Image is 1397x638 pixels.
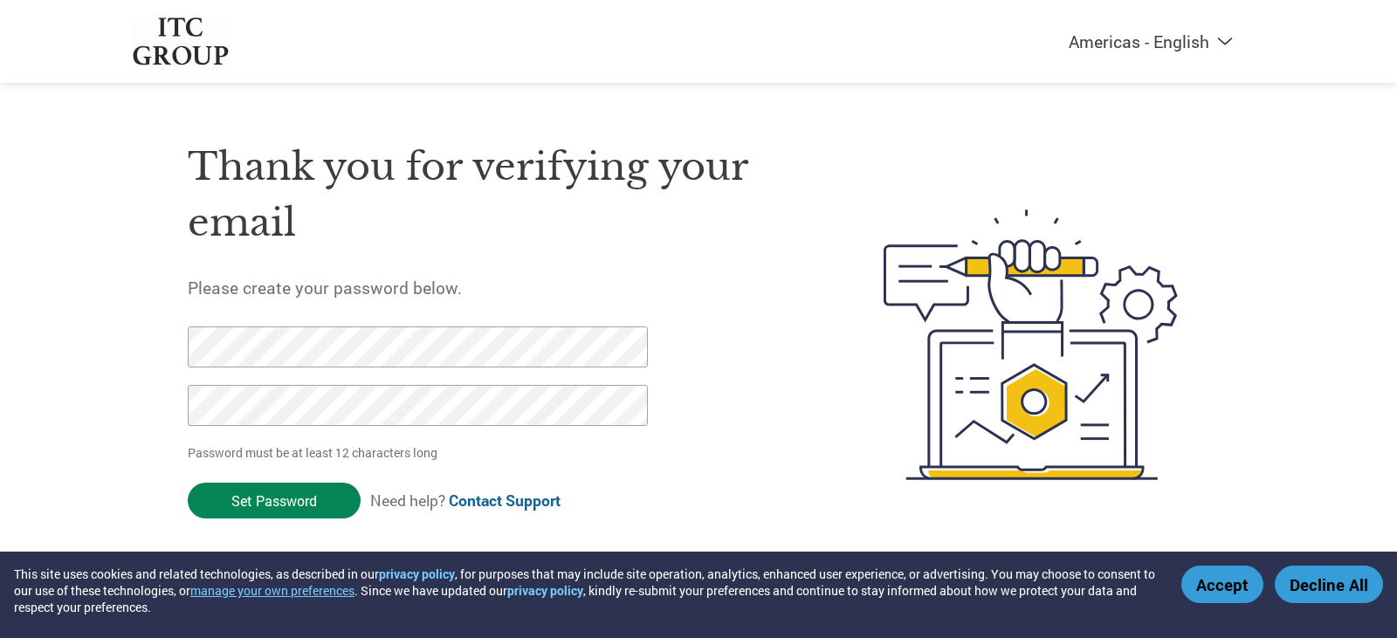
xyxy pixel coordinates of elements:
[1275,566,1383,603] button: Decline All
[188,443,654,462] p: Password must be at least 12 characters long
[14,566,1156,615] div: This site uses cookies and related technologies, as described in our , for purposes that may incl...
[507,582,583,599] a: privacy policy
[379,566,455,582] a: privacy policy
[131,17,231,65] img: ITC Group
[449,491,561,511] a: Contact Support
[852,113,1210,576] img: create-password
[188,483,361,518] input: Set Password
[188,277,801,298] h5: Please create your password below.
[1181,566,1263,603] button: Accept
[370,491,561,511] span: Need help?
[190,582,354,599] button: manage your own preferences
[188,139,801,251] h1: Thank you for verifying your email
